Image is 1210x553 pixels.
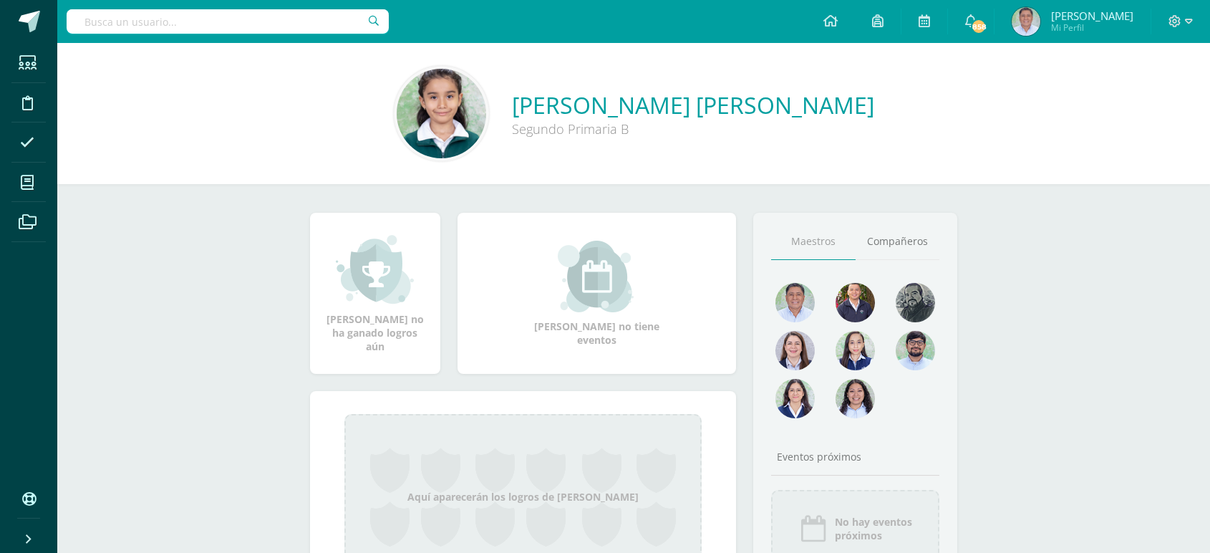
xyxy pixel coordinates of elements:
[525,241,668,347] div: [PERSON_NAME] no tiene eventos
[324,234,426,353] div: [PERSON_NAME] no ha ganado logros aún
[836,283,875,322] img: 6dfc3065da4204f320af9e3560cd3894.png
[775,331,815,370] img: 4ad40b1689e633dc4baef21ec155021e.png
[397,69,486,158] img: 492bd1ccb448632c24dff48d1afbb58d.png
[775,283,815,322] img: f4ec16a59328cb939a4b919555c40b71.png
[896,331,935,370] img: 1646c2c16ce7b6eddb28350e4ef1cd1d.png
[1012,7,1040,36] img: e0a79cb39523d0d5c7600c44975e145b.png
[775,379,815,418] img: 1af4e6db23328131ab7d0c38892e15b4.png
[971,19,987,34] span: 858
[896,283,935,322] img: 4179e05c207095638826b52d0d6e7b97.png
[512,120,874,138] div: Segundo Primaria B
[835,515,912,542] span: No hay eventos próximos
[771,223,856,260] a: Maestros
[799,514,828,543] img: event_icon.png
[856,223,940,260] a: Compañeros
[1051,21,1133,34] span: Mi Perfil
[67,9,389,34] input: Busca un usuario...
[512,90,874,120] a: [PERSON_NAME] [PERSON_NAME]
[771,450,940,463] div: Eventos próximos
[836,331,875,370] img: e0582db7cc524a9960c08d03de9ec803.png
[1051,9,1133,23] span: [PERSON_NAME]
[558,241,636,312] img: event_small.png
[836,379,875,418] img: 3b4ac646fe76dbfa655f808ed8c259c0.png
[336,234,414,305] img: achievement_small.png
